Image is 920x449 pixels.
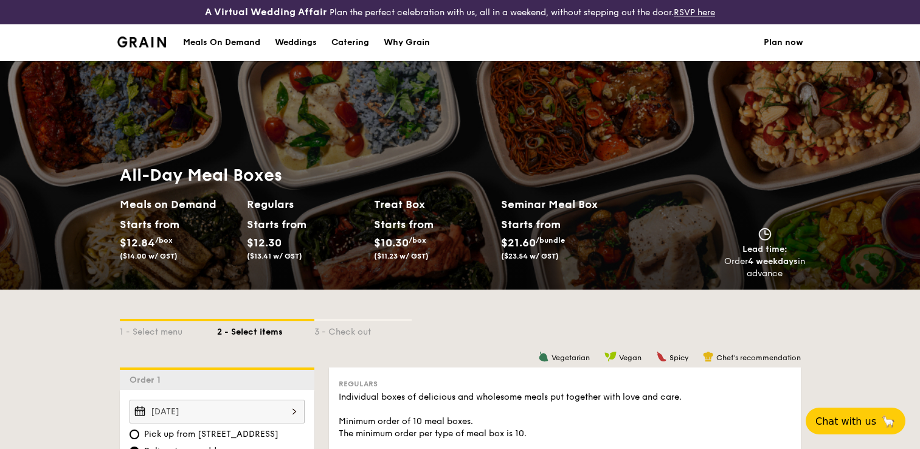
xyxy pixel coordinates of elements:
[144,428,278,440] span: Pick up from [STREET_ADDRESS]
[324,24,376,61] a: Catering
[120,321,217,338] div: 1 - Select menu
[247,196,364,213] h2: Regulars
[806,408,905,434] button: Chat with us🦙
[275,24,317,61] div: Weddings
[756,228,774,241] img: icon-clock.2db775ea.svg
[501,252,559,260] span: ($23.54 w/ GST)
[247,236,282,249] span: $12.30
[130,400,305,423] input: Event date
[268,24,324,61] a: Weddings
[120,252,178,260] span: ($14.00 w/ GST)
[764,24,803,61] a: Plan now
[217,321,314,338] div: 2 - Select items
[619,353,642,362] span: Vegan
[374,236,409,249] span: $10.30
[339,380,378,388] span: Regulars
[501,236,536,249] span: $21.60
[604,351,617,362] img: icon-vegan.f8ff3823.svg
[117,37,167,47] img: Grain
[376,24,437,61] a: Why Grain
[742,244,787,254] span: Lead time:
[716,353,801,362] span: Chef's recommendation
[120,164,628,186] h1: All-Day Meal Boxes
[552,353,590,362] span: Vegetarian
[374,215,428,234] div: Starts from
[247,252,302,260] span: ($13.41 w/ GST)
[815,416,876,427] span: Chat with us
[656,351,667,362] img: icon-spicy.37a8142b.svg
[120,236,155,249] span: $12.84
[669,353,688,362] span: Spicy
[374,252,429,260] span: ($11.23 w/ GST)
[314,321,412,338] div: 3 - Check out
[501,215,560,234] div: Starts from
[674,7,715,18] a: RSVP here
[538,351,549,362] img: icon-vegetarian.fe4039eb.svg
[205,5,327,19] h4: A Virtual Wedding Affair
[176,24,268,61] a: Meals On Demand
[130,375,165,385] span: Order 1
[384,24,430,61] div: Why Grain
[130,430,139,439] input: Pick up from [STREET_ADDRESS]
[183,24,260,61] div: Meals On Demand
[409,236,426,245] span: /box
[374,196,491,213] h2: Treat Box
[120,196,237,213] h2: Meals on Demand
[153,5,767,19] div: Plan the perfect celebration with us, all in a weekend, without stepping out the door.
[331,24,369,61] div: Catering
[881,414,896,428] span: 🦙
[724,256,806,280] div: Order in advance
[247,215,301,234] div: Starts from
[339,391,791,440] div: Individual boxes of delicious and wholesome meals put together with love and care. Minimum order ...
[748,256,798,266] strong: 4 weekdays
[536,236,565,245] span: /bundle
[120,215,174,234] div: Starts from
[703,351,714,362] img: icon-chef-hat.a58ddaea.svg
[155,236,173,245] span: /box
[117,37,167,47] a: Logotype
[501,196,628,213] h2: Seminar Meal Box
